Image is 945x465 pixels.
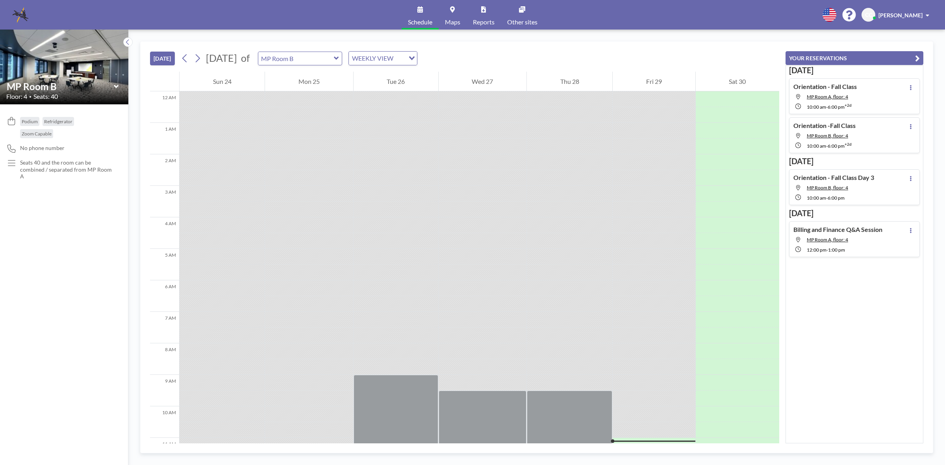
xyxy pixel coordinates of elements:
[826,143,828,149] span: -
[807,195,826,201] span: 10:00 AM
[807,237,848,243] span: MP Room A, floor: 4
[6,93,27,100] span: Floor: 4
[150,249,179,280] div: 5 AM
[408,19,432,25] span: Schedule
[793,226,882,233] h4: Billing and Finance Q&A Session
[33,93,58,100] span: Seats: 40
[150,123,179,154] div: 1 AM
[807,185,848,191] span: MP Room B, floor: 4
[696,72,779,91] div: Sat 30
[845,142,852,146] sup: +2d
[439,72,526,91] div: Wed 27
[527,72,612,91] div: Thu 28
[150,406,179,438] div: 10 AM
[865,11,872,19] span: CC
[150,91,179,123] div: 12 AM
[150,312,179,343] div: 7 AM
[44,119,72,124] span: Refridgerator
[826,247,828,253] span: -
[826,104,828,110] span: -
[150,154,179,186] div: 2 AM
[845,103,852,107] sup: +2d
[789,156,920,166] h3: [DATE]
[828,143,845,149] span: 6:00 PM
[789,208,920,218] h3: [DATE]
[150,217,179,249] div: 4 AM
[150,186,179,217] div: 3 AM
[206,52,237,64] span: [DATE]
[258,52,334,65] input: MP Room B
[350,53,395,63] span: WEEKLY VIEW
[22,119,38,124] span: Podium
[13,7,28,23] img: organization-logo
[807,94,848,100] span: MP Room A, floor: 4
[396,53,404,63] input: Search for option
[241,52,250,64] span: of
[473,19,495,25] span: Reports
[150,280,179,312] div: 6 AM
[793,174,874,182] h4: Orientation - Fall Class Day 3
[807,133,848,139] span: MP Room B, floor: 4
[793,83,857,91] h4: Orientation - Fall Class
[807,104,826,110] span: 10:00 AM
[150,375,179,406] div: 9 AM
[878,12,923,19] span: [PERSON_NAME]
[150,343,179,375] div: 8 AM
[349,52,417,65] div: Search for option
[807,143,826,149] span: 10:00 AM
[826,195,828,201] span: -
[265,72,353,91] div: Mon 25
[29,94,31,99] span: •
[789,65,920,75] h3: [DATE]
[793,122,856,130] h4: Orientation -Fall Class
[20,159,113,180] p: Seats 40 and the room can be combined / separated from MP Room A
[828,104,845,110] span: 6:00 PM
[613,72,695,91] div: Fri 29
[507,19,537,25] span: Other sites
[786,51,923,65] button: YOUR RESERVATIONS
[180,72,265,91] div: Sun 24
[20,145,65,152] span: No phone number
[807,247,826,253] span: 12:00 PM
[445,19,460,25] span: Maps
[150,52,175,65] button: [DATE]
[7,81,114,92] input: MP Room B
[828,195,845,201] span: 6:00 PM
[22,131,52,137] span: Zoom Capable
[354,72,438,91] div: Tue 26
[828,247,845,253] span: 1:00 PM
